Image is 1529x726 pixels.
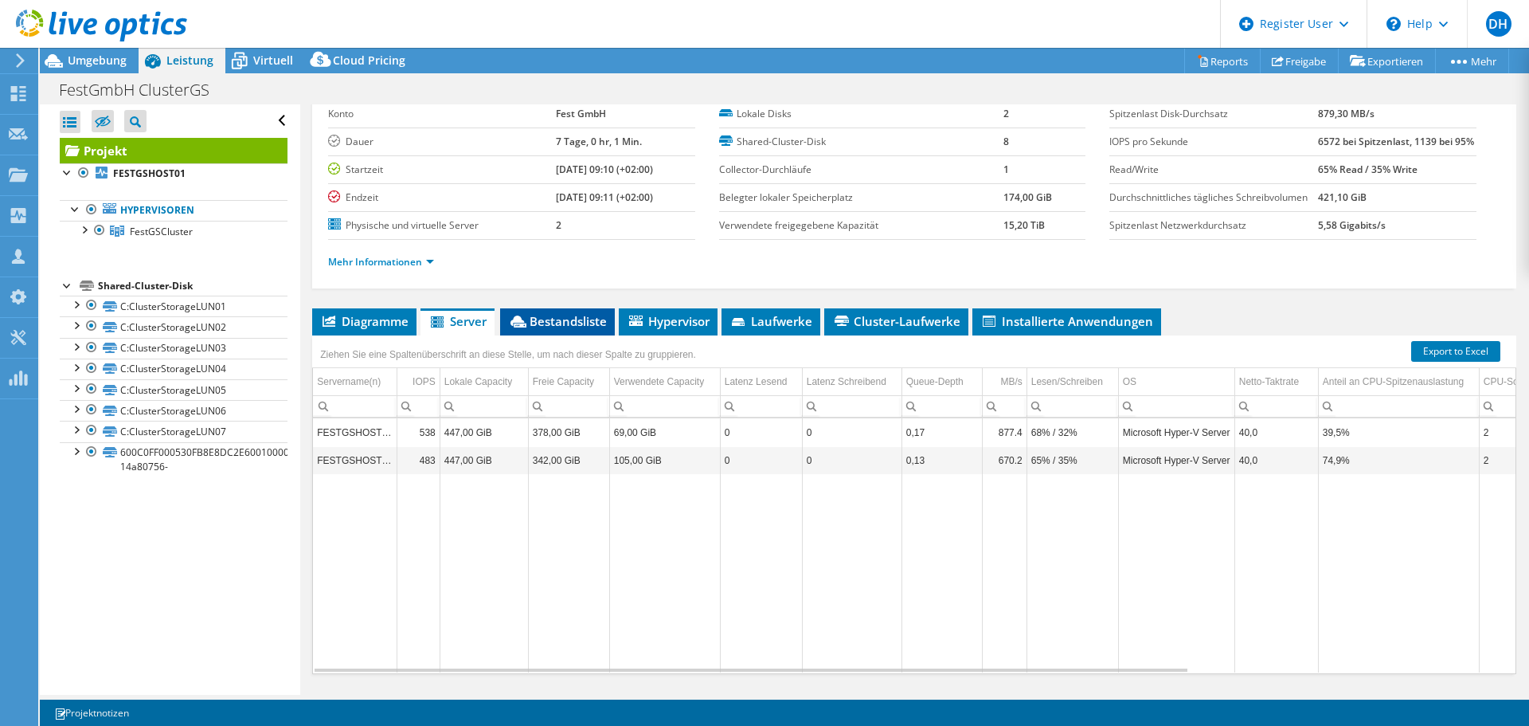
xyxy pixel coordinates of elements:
b: 7 Tage, 0 hr, 1 Min. [556,135,642,148]
td: Column OS, Value Microsoft Hyper-V Server [1118,446,1234,474]
td: Queue-Depth Column [901,368,982,396]
label: Collector-Durchläufe [719,162,1003,178]
td: Column Lokale Capacity, Value 447,00 GiB [440,446,528,474]
label: Belegter lokaler Speicherplatz [719,190,1003,206]
td: Column Netto-Taktrate, Filter cell [1234,395,1318,417]
b: 65% Read / 35% Write [1318,163,1418,176]
td: Column Servername(n), Filter cell [313,395,397,417]
span: Cloud Pricing [333,53,405,68]
div: Verwendete Capacity [614,372,704,391]
h1: FestGmbH ClusterGS [52,81,234,99]
div: Freie Capacity [533,372,594,391]
div: IOPS [413,372,436,391]
span: Hypervisor [627,313,710,329]
td: IOPS Column [397,368,440,396]
div: Lokale Capacity [444,372,512,391]
span: Server [428,313,487,329]
div: Netto-Taktrate [1239,372,1299,391]
a: C:ClusterStorageLUN06 [60,400,287,421]
a: Projektnotizen [43,703,140,723]
td: Column OS, Value Microsoft Hyper-V Server [1118,418,1234,446]
b: 15,20 TiB [1003,218,1045,232]
td: Column IOPS, Value 483 [397,446,440,474]
td: Column IOPS, Value 538 [397,418,440,446]
td: Freie Capacity Column [528,368,609,396]
td: Column Queue-Depth, Filter cell [901,395,982,417]
td: Column Queue-Depth, Value 0,17 [901,418,982,446]
td: Servername(n) Column [313,368,397,396]
span: Umgebung [68,53,127,68]
td: Latenz Schreibend Column [802,368,901,396]
b: 5,58 Gigabits/s [1318,218,1386,232]
a: FestGSCluster [60,221,287,241]
span: Leistung [166,53,213,68]
td: Column Verwendete Capacity, Value 105,00 GiB [609,446,720,474]
label: Spitzenlast Disk-Durchsatz [1109,106,1318,122]
span: Diagramme [320,313,409,329]
td: MB/s Column [982,368,1027,396]
td: Column Lesen/Schreiben, Filter cell [1027,395,1118,417]
div: Queue-Depth [906,372,964,391]
td: Column MB/s, Value 877.4 [982,418,1027,446]
div: Latenz Schreibend [807,372,886,391]
span: Installierte Anwendungen [980,313,1153,329]
b: 2 [1003,107,1009,120]
td: Lesen/Schreiben Column [1027,368,1118,396]
label: Lokale Disks [719,106,1003,122]
a: C:ClusterStorageLUN07 [60,421,287,441]
td: Column Latenz Lesend, Filter cell [720,395,802,417]
label: Physische und virtuelle Server [328,218,556,233]
label: Spitzenlast Netzwerkdurchsatz [1109,218,1318,233]
td: Column OS, Filter cell [1118,395,1234,417]
td: Column MB/s, Value 670.2 [982,446,1027,474]
td: Column Latenz Schreibend, Value 0 [802,418,901,446]
b: 421,10 GiB [1318,190,1367,204]
div: Lesen/Schreiben [1031,372,1103,391]
td: Column Anteil an CPU-Spitzenauslastung, Filter cell [1318,395,1479,417]
b: 6572 bei Spitzenlast, 1139 bei 95% [1318,135,1474,148]
span: Cluster-Laufwerke [832,313,960,329]
b: 174,00 GiB [1003,190,1052,204]
a: Freigabe [1260,49,1339,73]
label: Konto [328,106,556,122]
a: C:ClusterStorageLUN02 [60,316,287,337]
td: Column Lesen/Schreiben, Value 68% / 32% [1027,418,1118,446]
a: 600C0FF000530FB8E8DC2E6001000000-14a80756- [60,442,287,477]
td: Latenz Lesend Column [720,368,802,396]
label: Endzeit [328,190,556,206]
a: C:ClusterStorageLUN04 [60,359,287,379]
label: Dauer [328,134,556,150]
b: 879,30 MB/s [1318,107,1375,120]
a: Mehr [1435,49,1509,73]
span: DH [1486,11,1511,37]
b: FESTGSHOST01 [113,167,186,180]
a: C:ClusterStorageLUN01 [60,296,287,316]
b: 2 [556,218,561,232]
td: Column Servername(n), Value FESTGSHOST02 [313,446,397,474]
b: 8 [1003,135,1009,148]
div: Shared-Cluster-Disk [98,277,287,296]
td: OS Column [1118,368,1234,396]
label: Verwendete freigegebene Kapazität [719,218,1003,233]
label: Read/Write [1109,162,1318,178]
a: Exportieren [1338,49,1436,73]
td: Column Freie Capacity, Value 342,00 GiB [528,446,609,474]
td: Lokale Capacity Column [440,368,528,396]
td: Column Lokale Capacity, Filter cell [440,395,528,417]
td: Column Verwendete Capacity, Filter cell [609,395,720,417]
td: Column Anteil an CPU-Spitzenauslastung, Value 74,9% [1318,446,1479,474]
td: Column Latenz Schreibend, Filter cell [802,395,901,417]
svg: \n [1386,17,1401,31]
b: [DATE] 09:11 (+02:00) [556,190,653,204]
a: Export to Excel [1411,341,1500,362]
span: Bestandsliste [508,313,607,329]
label: Shared-Cluster-Disk [719,134,1003,150]
span: Virtuell [253,53,293,68]
b: 1 [1003,163,1009,176]
div: Ziehen Sie eine Spaltenüberschrift an diese Stelle, um nach dieser Spalte zu gruppieren. [316,343,700,366]
a: C:ClusterStorageLUN03 [60,338,287,359]
td: Column Anteil an CPU-Spitzenauslastung, Value 39,5% [1318,418,1479,446]
td: Column Latenz Lesend, Value 0 [720,418,802,446]
a: Projekt [60,138,287,163]
td: Column Latenz Schreibend, Value 0 [802,446,901,474]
